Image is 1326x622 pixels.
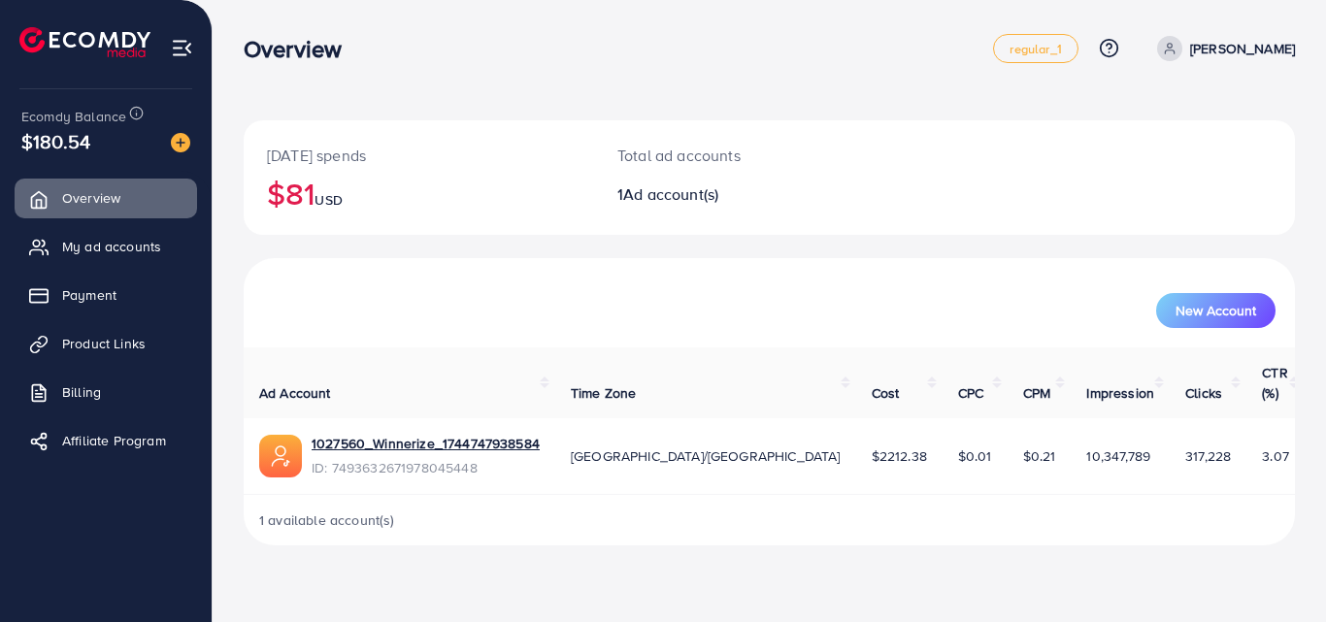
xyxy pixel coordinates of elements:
[1176,304,1256,317] span: New Account
[15,276,197,314] a: Payment
[872,383,900,403] span: Cost
[1023,383,1050,403] span: CPM
[1149,36,1295,61] a: [PERSON_NAME]
[1023,446,1056,466] span: $0.21
[259,435,302,477] img: ic-ads-acc.e4c84228.svg
[15,421,197,460] a: Affiliate Program
[617,185,834,204] h2: 1
[993,34,1077,63] a: regular_1
[15,227,197,266] a: My ad accounts
[244,35,357,63] h3: Overview
[1185,446,1231,466] span: 317,228
[62,285,116,305] span: Payment
[15,179,197,217] a: Overview
[312,434,540,453] a: 1027560_Winnerize_1744747938584
[1262,363,1287,402] span: CTR (%)
[171,37,193,59] img: menu
[267,144,571,167] p: [DATE] spends
[1086,383,1154,403] span: Impression
[21,107,126,126] span: Ecomdy Balance
[267,175,571,212] h2: $81
[315,190,342,210] span: USD
[1086,446,1150,466] span: 10,347,789
[623,183,718,205] span: Ad account(s)
[62,237,161,256] span: My ad accounts
[1156,293,1276,328] button: New Account
[312,458,540,477] span: ID: 7493632671978045448
[259,383,331,403] span: Ad Account
[62,188,120,208] span: Overview
[15,373,197,411] a: Billing
[15,324,197,363] a: Product Links
[1185,383,1222,403] span: Clicks
[171,133,190,152] img: image
[872,446,927,466] span: $2212.38
[19,27,150,57] img: logo
[1190,37,1295,60] p: [PERSON_NAME]
[21,127,90,155] span: $180.54
[62,334,146,353] span: Product Links
[62,431,166,450] span: Affiliate Program
[571,383,636,403] span: Time Zone
[1010,43,1061,55] span: regular_1
[259,510,395,530] span: 1 available account(s)
[1262,446,1289,466] span: 3.07
[571,446,841,466] span: [GEOGRAPHIC_DATA]/[GEOGRAPHIC_DATA]
[617,144,834,167] p: Total ad accounts
[958,446,992,466] span: $0.01
[62,382,101,402] span: Billing
[958,383,983,403] span: CPC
